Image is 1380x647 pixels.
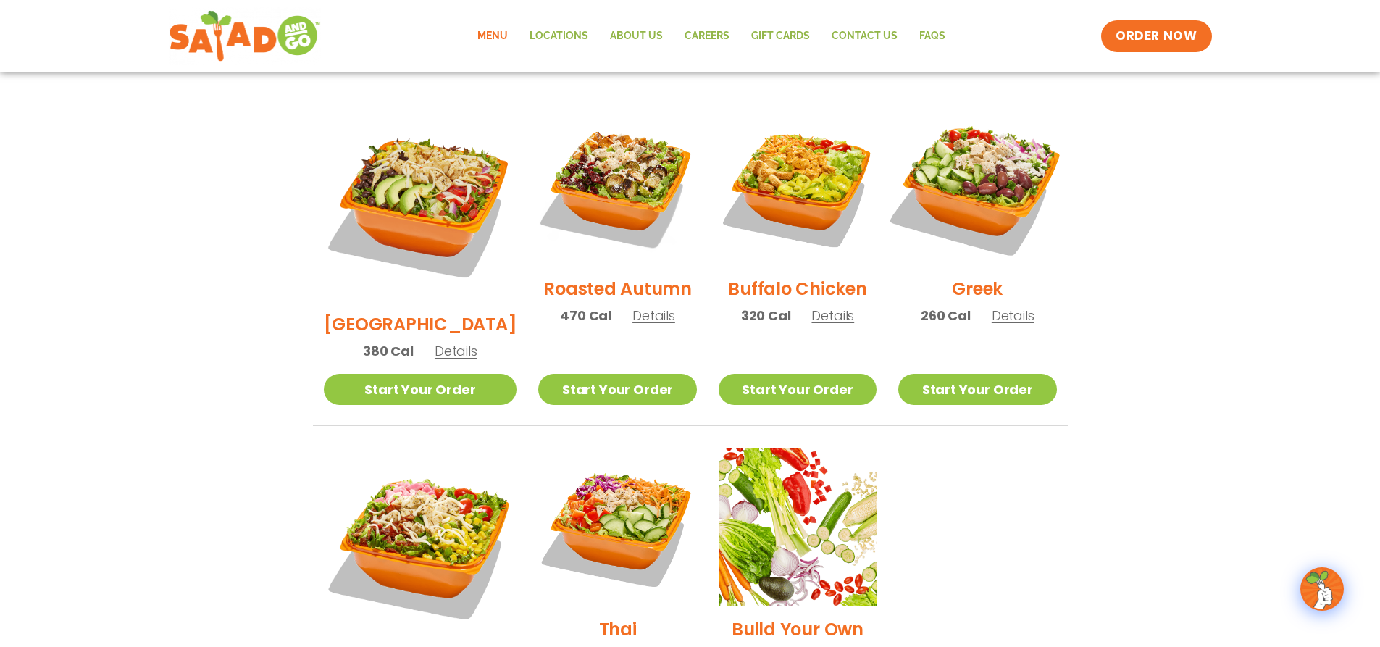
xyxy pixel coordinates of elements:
[324,374,517,405] a: Start Your Order
[732,617,863,642] h2: Build Your Own
[1116,28,1197,45] span: ORDER NOW
[908,20,956,53] a: FAQs
[324,312,517,337] h2: [GEOGRAPHIC_DATA]
[169,7,322,65] img: new-SAG-logo-768×292
[538,374,696,405] a: Start Your Order
[719,448,877,606] img: Product photo for Build Your Own
[467,20,956,53] nav: Menu
[952,276,1003,301] h2: Greek
[1302,569,1342,609] img: wpChatIcon
[921,306,971,325] span: 260 Cal
[674,20,740,53] a: Careers
[719,374,877,405] a: Start Your Order
[599,20,674,53] a: About Us
[467,20,519,53] a: Menu
[599,617,637,642] h2: Thai
[811,306,854,325] span: Details
[543,276,692,301] h2: Roasted Autumn
[728,276,866,301] h2: Buffalo Chicken
[560,306,611,325] span: 470 Cal
[538,107,696,265] img: Product photo for Roasted Autumn Salad
[740,20,821,53] a: GIFT CARDS
[632,306,675,325] span: Details
[324,107,517,301] img: Product photo for BBQ Ranch Salad
[1101,20,1211,52] a: ORDER NOW
[992,306,1034,325] span: Details
[519,20,599,53] a: Locations
[898,374,1056,405] a: Start Your Order
[538,448,696,606] img: Product photo for Thai Salad
[719,107,877,265] img: Product photo for Buffalo Chicken Salad
[741,306,791,325] span: 320 Cal
[885,93,1070,279] img: Product photo for Greek Salad
[435,342,477,360] span: Details
[821,20,908,53] a: Contact Us
[324,448,517,641] img: Product photo for Jalapeño Ranch Salad
[363,341,414,361] span: 380 Cal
